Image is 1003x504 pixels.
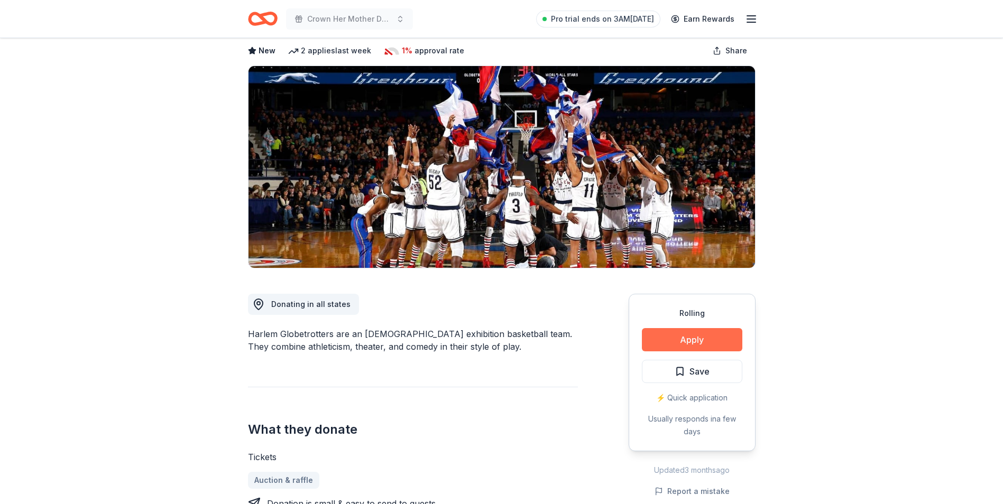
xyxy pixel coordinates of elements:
a: Home [248,6,278,31]
span: Pro trial ends on 3AM[DATE] [551,13,654,25]
img: Image for Harlem Globetrotters [249,66,755,268]
div: Updated 3 months ago [629,464,756,477]
div: Harlem Globetrotters are an [DEMOGRAPHIC_DATA] exhibition basketball team. They combine athletici... [248,328,578,353]
span: Crown Her Mother Daughter Experience Conference [307,13,392,25]
div: ⚡️ Quick application [642,391,742,404]
span: approval rate [415,44,464,57]
span: Share [725,44,747,57]
button: Crown Her Mother Daughter Experience Conference [286,8,413,30]
span: 1% [402,44,412,57]
a: Pro trial ends on 3AM[DATE] [536,11,660,27]
div: Tickets [248,451,578,463]
span: New [259,44,275,57]
span: Save [689,365,710,378]
a: Auction & raffle [248,472,319,489]
button: Save [642,360,742,383]
a: Earn Rewards [665,10,741,29]
h2: What they donate [248,421,578,438]
button: Share [704,40,756,61]
button: Apply [642,328,742,351]
div: Rolling [642,307,742,320]
div: Usually responds in a few days [642,413,742,438]
span: Donating in all states [271,300,351,309]
button: Report a mistake [655,485,730,498]
div: 2 applies last week [288,44,371,57]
